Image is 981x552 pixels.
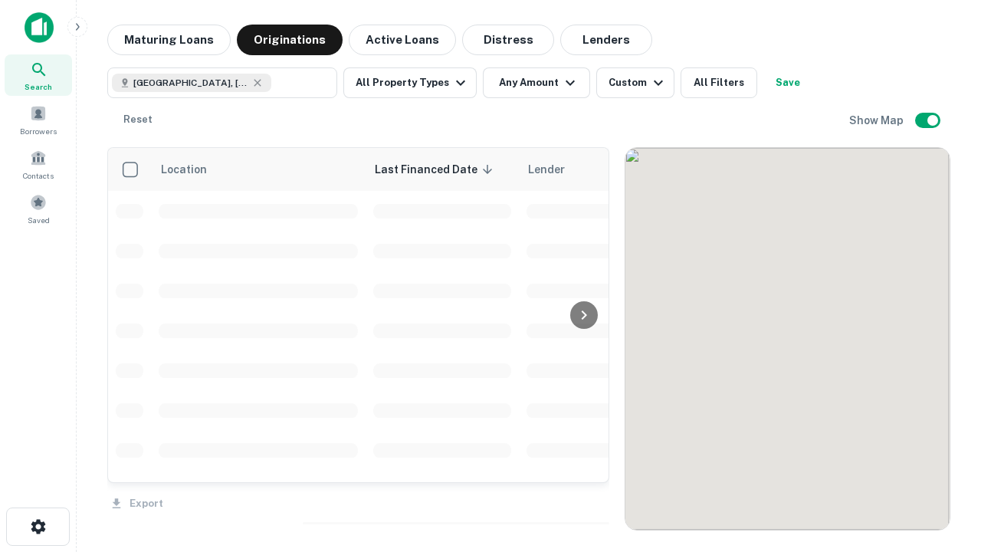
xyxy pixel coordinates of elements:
span: Borrowers [20,125,57,137]
th: Location [151,148,366,191]
span: Saved [28,214,50,226]
span: Location [160,160,227,179]
div: 0 0 [625,148,950,530]
span: Last Financed Date [375,160,497,179]
button: Originations [237,25,343,55]
button: Custom [596,67,674,98]
button: Maturing Loans [107,25,231,55]
span: Lender [528,160,565,179]
a: Borrowers [5,99,72,140]
button: Distress [462,25,554,55]
button: All Property Types [343,67,477,98]
span: [GEOGRAPHIC_DATA], [GEOGRAPHIC_DATA] [133,76,248,90]
button: All Filters [681,67,757,98]
button: Any Amount [483,67,590,98]
th: Lender [519,148,764,191]
button: Reset [113,104,162,135]
button: Active Loans [349,25,456,55]
a: Saved [5,188,72,229]
img: capitalize-icon.png [25,12,54,43]
iframe: Chat Widget [904,429,981,503]
div: Custom [609,74,668,92]
th: Last Financed Date [366,148,519,191]
button: Lenders [560,25,652,55]
a: Search [5,54,72,96]
h6: Show Map [849,112,906,129]
span: Contacts [23,169,54,182]
button: Save your search to get updates of matches that match your search criteria. [763,67,812,98]
span: Search [25,80,52,93]
a: Contacts [5,143,72,185]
